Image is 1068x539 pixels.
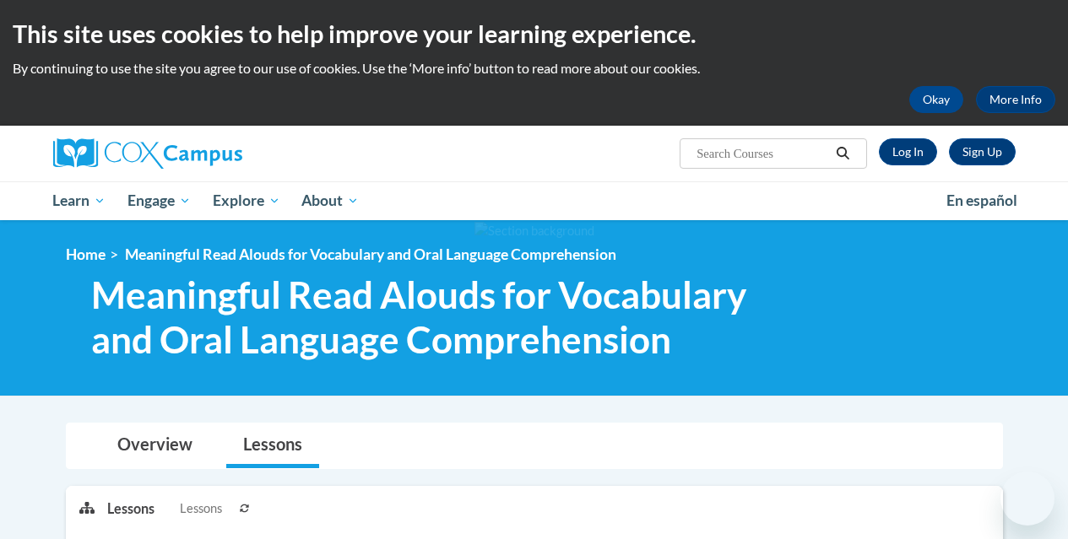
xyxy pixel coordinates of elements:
a: Home [66,245,106,263]
input: Search Courses [695,143,830,164]
img: Section background [474,222,594,240]
iframe: Button to launch messaging window [1000,472,1054,526]
a: En español [935,183,1028,218]
p: Lessons [107,499,155,518]
img: Cox Campus [53,138,242,169]
span: Meaningful Read Alouds for Vocabulary and Oral Language Comprehension [91,272,788,362]
a: Overview [100,423,209,468]
span: Learn [52,191,106,211]
button: Search [830,143,855,164]
span: Meaningful Read Alouds for Vocabulary and Oral Language Comprehension [125,245,616,263]
a: Lessons [226,423,319,468]
a: About [290,181,370,220]
div: Main menu [41,181,1028,220]
a: Learn [42,181,117,220]
span: Explore [213,191,280,211]
a: Explore [202,181,291,220]
span: About [301,191,359,211]
a: Cox Campus [53,138,357,169]
a: More Info [976,86,1055,113]
p: By continuing to use the site you agree to our use of cookies. Use the ‘More info’ button to read... [13,59,1055,78]
span: Engage [127,191,191,211]
span: En español [946,191,1017,209]
a: Engage [117,181,202,220]
span: Lessons [180,499,222,518]
a: Register [949,138,1016,165]
button: Okay [909,86,963,113]
a: Log In [879,138,937,165]
h2: This site uses cookies to help improve your learning experience. [13,17,1055,51]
